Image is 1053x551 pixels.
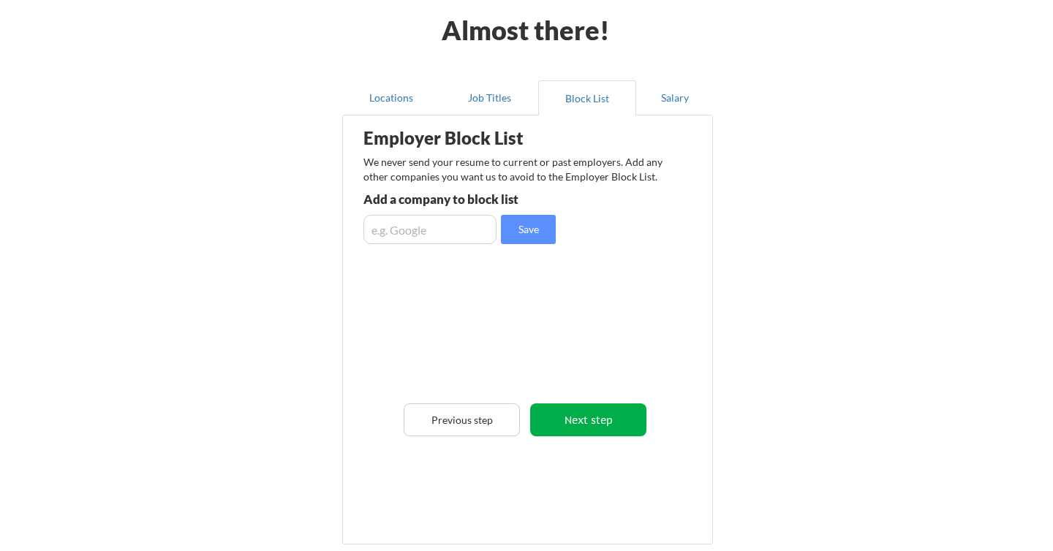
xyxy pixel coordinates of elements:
[363,215,497,244] input: e.g. Google
[363,193,578,205] div: Add a company to block list
[342,80,440,115] button: Locations
[404,403,520,436] button: Previous step
[363,129,593,147] div: Employer Block List
[501,215,556,244] button: Save
[424,17,628,43] div: Almost there!
[363,155,671,183] div: We never send your resume to current or past employers. Add any other companies you want us to av...
[538,80,636,115] button: Block List
[530,403,646,436] button: Next step
[440,80,538,115] button: Job Titles
[636,80,713,115] button: Salary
